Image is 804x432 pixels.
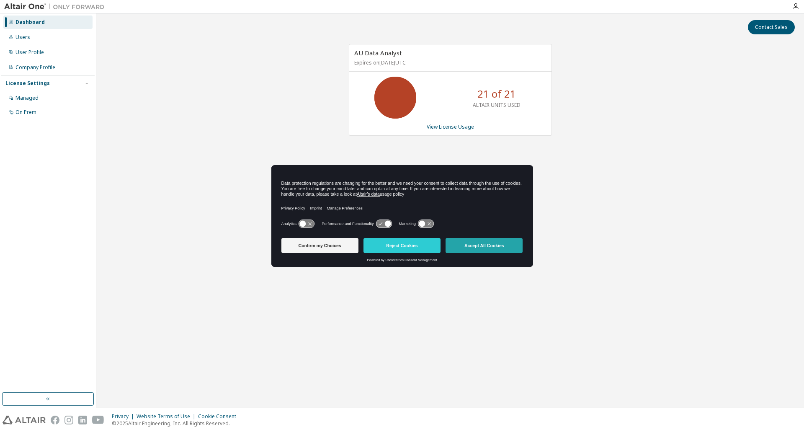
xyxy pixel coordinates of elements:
[354,59,544,66] p: Expires on [DATE] UTC
[15,109,36,116] div: On Prem
[78,416,87,424] img: linkedin.svg
[3,416,46,424] img: altair_logo.svg
[112,420,241,427] p: © 2025 Altair Engineering, Inc. All Rights Reserved.
[51,416,59,424] img: facebook.svg
[748,20,795,34] button: Contact Sales
[427,123,474,130] a: View License Usage
[64,416,73,424] img: instagram.svg
[15,49,44,56] div: User Profile
[473,101,521,109] p: ALTAIR UNITS USED
[15,19,45,26] div: Dashboard
[4,3,109,11] img: Altair One
[15,64,55,71] div: Company Profile
[15,34,30,41] div: Users
[137,413,198,420] div: Website Terms of Use
[92,416,104,424] img: youtube.svg
[198,413,241,420] div: Cookie Consent
[5,80,50,87] div: License Settings
[477,87,516,101] p: 21 of 21
[354,49,402,57] span: AU Data Analyst
[112,413,137,420] div: Privacy
[15,95,39,101] div: Managed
